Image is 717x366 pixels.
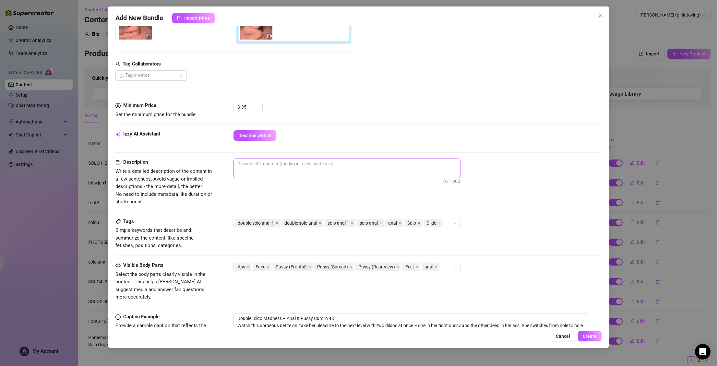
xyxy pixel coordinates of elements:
[172,13,215,23] button: Import PPVs
[426,219,436,227] span: Dildo
[123,61,161,67] strong: Tag Collaborators
[415,265,419,268] span: close
[115,313,121,321] span: message
[396,265,400,268] span: close
[578,331,602,341] button: Create
[115,219,121,224] span: tag
[551,331,575,341] button: Cancel
[317,263,348,270] span: Pussy (Spread)
[115,168,212,205] span: Write a detailed description of the content in a few sentences. Avoid vague or implied descriptio...
[233,130,276,141] button: Describe with AI
[351,221,354,225] span: close
[583,334,597,339] span: Create
[435,265,438,268] span: close
[123,218,134,224] strong: Tags
[235,263,251,271] span: Ass
[115,102,121,110] span: dollar
[325,219,355,227] span: solo anal 1
[267,265,270,268] span: close
[123,159,148,165] strong: Description
[123,262,163,268] strong: Visible Body Parts
[115,159,121,166] span: align-left
[328,219,349,227] span: solo anal 1
[404,219,422,227] span: Solo
[595,13,605,18] span: Close
[123,131,160,137] strong: Izzy AI Assistant
[318,221,322,225] span: close
[115,263,121,268] span: eye
[123,314,160,320] strong: Caption Example
[273,263,313,271] span: Pussy (Frontal)
[115,112,196,117] span: Set the minimum price for the bundle
[417,221,421,225] span: close
[177,16,182,20] span: import
[407,219,416,227] span: Solo
[115,227,194,248] span: Simple keywords that describe and summarize the content, like specific fetishes, positions, categ...
[233,313,588,345] textarea: Double Dildo Madness – Anal & Pussy Cum in 4K Watch this gorgeous petite girl take her pleasure t...
[281,219,323,227] span: double solo anal
[388,219,397,227] span: anal
[115,13,163,23] span: Add New Bundle
[595,10,605,21] button: Close
[256,263,265,270] span: Face
[695,344,711,360] div: Open Intercom Messenger
[358,263,395,270] span: Pussy (Rear View)
[267,34,272,39] span: video-camera
[123,102,156,108] strong: Minimum Price
[357,219,384,227] span: solo anal
[284,219,317,227] span: double solo anal
[238,219,274,227] span: double solo anal 1
[424,219,443,227] span: Dildo
[402,263,420,271] span: Feet
[246,265,250,268] span: close
[147,34,151,39] span: video-camera
[184,16,210,21] span: Import PPVs
[276,263,307,270] span: Pussy (Frontal)
[422,263,439,271] span: anal
[314,263,354,271] span: Pussy (Spread)
[275,221,279,225] span: close
[349,265,353,268] span: close
[115,60,120,68] span: user
[438,221,441,225] span: close
[598,13,603,18] span: close
[355,263,401,271] span: Pussy (Rear View)
[115,271,205,300] span: Select the body parts clearly visible in the content. This helps [PERSON_NAME] AI suggest media a...
[238,133,271,138] span: Describe with AI
[385,219,403,227] span: anal
[308,265,311,268] span: close
[424,263,433,270] span: anal
[379,221,382,225] span: close
[405,263,414,270] span: Feet
[398,221,401,225] span: close
[360,219,378,227] span: solo anal
[238,263,245,270] span: Ass
[115,323,210,351] span: Provide a sample caption that reflects the exact style you'd use in a chatting session. This is y...
[253,263,271,271] span: Face
[235,219,280,227] span: double solo anal 1
[556,334,570,339] span: Cancel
